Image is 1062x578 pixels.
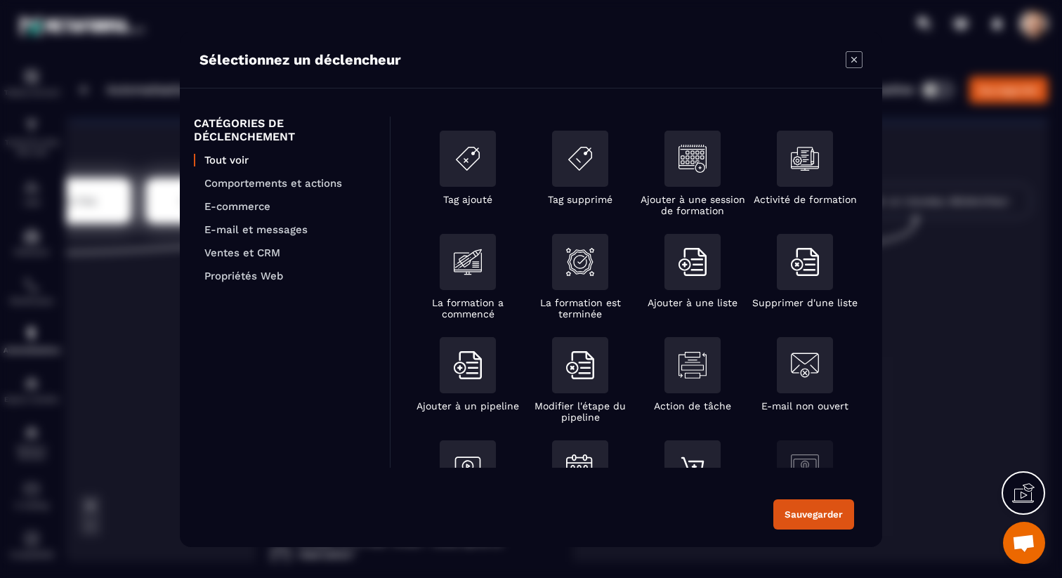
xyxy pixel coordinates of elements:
img: removeFromList.svg [791,248,819,276]
p: Comportements et actions [204,177,376,190]
img: removeTag.svg [566,145,594,173]
img: formationActivity.svg [791,145,819,173]
img: addToList.svg [454,351,482,379]
p: CATÉGORIES DE DÉCLENCHEMENT [194,117,376,143]
p: Ajouter à une liste [648,297,737,308]
img: webpage.svg [791,454,819,482]
img: addToList.svg [678,248,707,276]
img: notOpenEmail.svg [791,351,819,379]
p: Tag ajouté [443,194,492,205]
p: Sélectionnez un déclencheur [199,51,401,68]
p: E-mail non ouvert [761,400,848,412]
img: contactBookAnEvent.svg [566,454,594,482]
img: addToAWebinar.svg [454,454,482,482]
p: Tag supprimé [548,194,612,205]
p: Ajouter à une session de formation [636,194,749,216]
p: Tout voir [204,154,376,166]
img: addSessionFormation.svg [678,145,707,173]
p: Supprimer d'une liste [752,297,858,308]
p: Modifier l'étape du pipeline [524,400,636,423]
img: removeFromList.svg [566,351,594,379]
img: productPurchase.svg [678,454,707,482]
p: Propriétés Web [204,270,376,282]
p: Action de tâche [654,400,731,412]
p: Activité de formation [754,194,857,205]
img: formationIsEnded.svg [566,248,594,276]
p: Ajouter à un pipeline [417,400,519,412]
p: Ventes et CRM [204,247,376,259]
p: La formation a commencé [412,297,524,320]
img: addTag.svg [454,145,482,173]
p: E-mail et messages [204,223,376,236]
p: E-commerce [204,200,376,213]
p: La formation est terminée [524,297,636,320]
button: Sauvegarder [773,499,854,530]
img: taskAction.svg [678,351,707,379]
img: formationIsStarted.svg [454,248,482,276]
div: Ouvrir le chat [1003,522,1045,564]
